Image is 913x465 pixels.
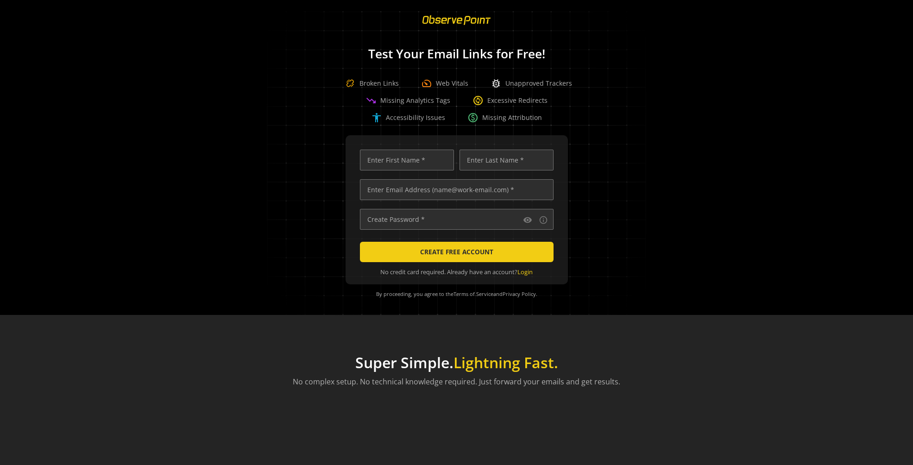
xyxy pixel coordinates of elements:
[503,290,536,297] a: Privacy Policy
[371,112,382,123] span: accessibility
[253,47,661,61] h1: Test Your Email Links for Free!
[460,150,554,170] input: Enter Last Name *
[365,95,450,106] div: Missing Analytics Tags
[491,78,502,89] span: bug_report
[420,244,493,260] span: CREATE FREE ACCOUNT
[416,21,497,30] a: ObservePoint Homepage
[293,354,620,371] h1: Super Simple.
[421,78,432,89] span: speed
[365,95,377,106] span: trending_down
[360,242,554,262] button: CREATE FREE ACCOUNT
[360,209,554,230] input: Create Password *
[453,290,493,297] a: Terms of Service
[360,150,454,170] input: Enter First Name *
[517,268,533,276] a: Login
[341,74,399,93] div: Broken Links
[523,215,532,225] mat-icon: visibility
[293,376,620,387] p: No complex setup. No technical knowledge required. Just forward your emails and get results.
[421,78,468,89] div: Web Vitals
[467,112,479,123] span: paid
[472,95,548,106] div: Excessive Redirects
[360,268,554,276] div: No credit card required. Already have an account?
[491,78,572,89] div: Unapproved Trackers
[472,95,484,106] span: change_circle
[371,112,445,123] div: Accessibility Issues
[357,284,556,304] div: By proceeding, you agree to the and .
[341,74,359,93] img: Broken Link
[453,352,558,372] span: Lightning Fast.
[538,214,549,226] button: Password requirements
[467,112,542,123] div: Missing Attribution
[539,215,548,225] mat-icon: info_outline
[360,179,554,200] input: Enter Email Address (name@work-email.com) *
